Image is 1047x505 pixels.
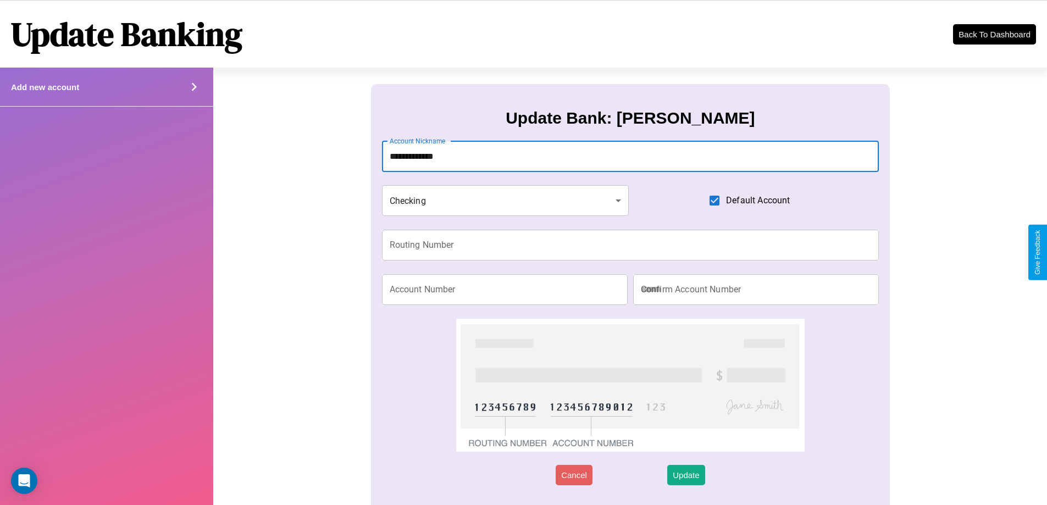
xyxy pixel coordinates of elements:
button: Back To Dashboard [953,24,1036,45]
label: Account Nickname [390,136,446,146]
button: Update [667,465,705,485]
h1: Update Banking [11,12,242,57]
div: Give Feedback [1034,230,1042,275]
div: Checking [382,185,629,216]
button: Cancel [556,465,592,485]
span: Default Account [726,194,790,207]
h3: Update Bank: [PERSON_NAME] [506,109,755,127]
h4: Add new account [11,82,79,92]
img: check [456,319,804,452]
div: Open Intercom Messenger [11,468,37,494]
